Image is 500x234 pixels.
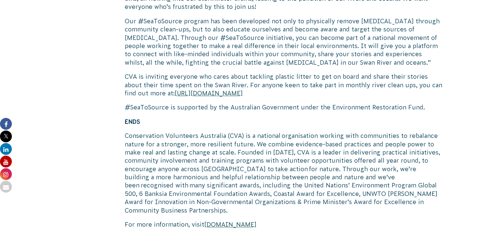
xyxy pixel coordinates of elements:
b: ENDS [125,118,140,125]
a: [URL][DOMAIN_NAME] [175,90,243,96]
span: Conservation Volunteers Australia (CVA) is a national organisation working with communities to re... [125,132,440,214]
span: Our #SeaToSource program has been developed not only to physically remove [MEDICAL_DATA] through ... [125,18,440,66]
a: [DOMAIN_NAME] [204,221,256,228]
span: CVA is inviting everyone who cares about tackling plastic litter to get on board and share their ... [125,73,442,96]
p: #SeaToSource is supported by the Australian Government under the Environment Restoration Fund. [125,103,442,111]
span: For more information, visit [125,221,204,228]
